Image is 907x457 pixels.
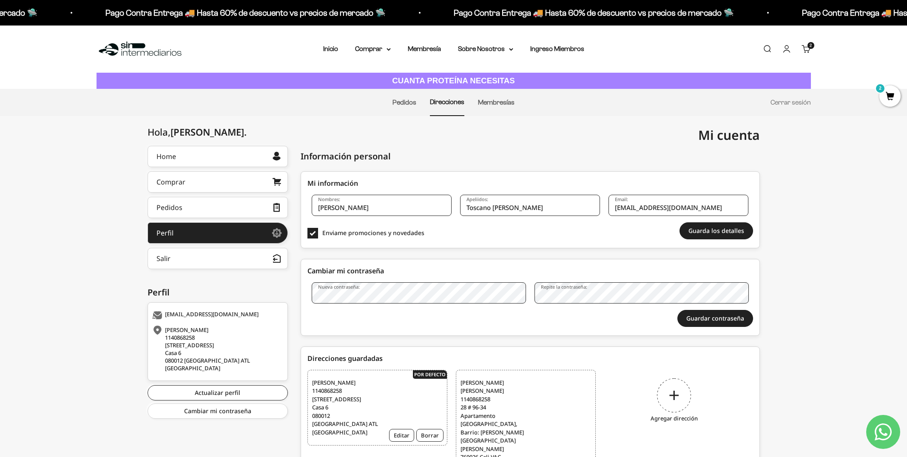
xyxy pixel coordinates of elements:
[307,228,447,238] label: Enviame promociones y novedades
[148,146,288,167] a: Home
[312,379,379,437] span: [PERSON_NAME] 1140868258 [STREET_ADDRESS] Casa 6 080012 [GEOGRAPHIC_DATA] ATL [GEOGRAPHIC_DATA]
[441,6,721,20] p: Pago Contra Entrega 🚚 Hasta 60% de descuento vs precios de mercado 🛸
[301,150,391,163] div: Información personal
[171,125,247,138] span: [PERSON_NAME]
[530,45,584,52] a: Ingreso Miembros
[152,326,281,372] div: [PERSON_NAME] 1140868258 [STREET_ADDRESS] Casa 6 080012 [GEOGRAPHIC_DATA] ATL [GEOGRAPHIC_DATA]
[879,92,901,102] a: 2
[466,196,488,202] label: Apeliidos:
[677,310,753,327] button: Guardar contraseña
[323,45,338,52] a: Inicio
[148,171,288,193] a: Comprar
[148,248,288,269] button: Salir
[810,43,812,48] span: 2
[307,266,753,276] div: Cambiar mi contraseña
[92,6,372,20] p: Pago Contra Entrega 🚚 Hasta 60% de descuento vs precios de mercado 🛸
[318,196,340,202] label: Nombres:
[97,73,811,89] a: CUANTA PROTEÍNA NECESITAS
[148,222,288,244] a: Perfil
[392,76,515,85] strong: CUANTA PROTEÍNA NECESITAS
[651,414,698,423] i: Agregar dirección
[355,43,391,54] summary: Comprar
[680,222,753,239] button: Guarda los detalles
[430,98,464,105] a: Direcciones
[156,153,176,160] div: Home
[875,83,885,94] mark: 2
[458,43,513,54] summary: Sobre Nosotros
[307,353,753,363] div: Direcciones guardadas
[148,197,288,218] a: Pedidos
[152,311,281,320] div: [EMAIL_ADDRESS][DOMAIN_NAME]
[698,126,760,144] span: Mi cuenta
[541,284,587,290] label: Repite la contraseña:
[771,99,811,106] a: Cerrar sesión
[148,286,288,299] div: Perfil
[156,204,182,211] div: Pedidos
[156,255,171,262] div: Salir
[416,429,444,442] button: Borrar
[392,99,416,106] a: Pedidos
[318,284,360,290] label: Nueva contraseña:
[156,230,173,236] div: Perfil
[148,127,247,137] div: Hola,
[148,403,288,419] a: Cambiar mi contraseña
[307,178,753,188] div: Mi información
[408,45,441,52] a: Membresía
[389,429,414,442] button: Editar
[148,385,288,400] a: Actualizar perfil
[244,125,247,138] span: .
[478,99,515,106] a: Membresías
[615,196,628,202] label: Email:
[156,179,185,185] div: Comprar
